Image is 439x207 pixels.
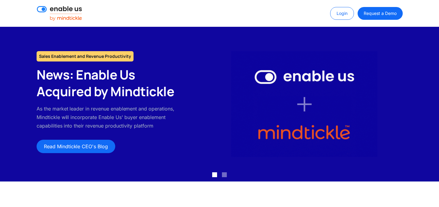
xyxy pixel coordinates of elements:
a: Request a Demo [358,7,402,20]
h1: Sales Enablement and Revenue Productivity [37,51,134,61]
img: Enable Us by Mindtickle [231,51,377,157]
a: Read Mindtickle CEO's Blog [37,140,115,153]
div: Show slide 1 of 2 [212,172,217,177]
h2: News: Enable Us Acquired by Mindtickle [37,66,182,100]
a: Login [330,7,354,20]
div: next slide [415,27,439,181]
div: Show slide 2 of 2 [222,172,227,177]
p: As the market leader in revenue enablement and operations, Mindtickle will incorporate Enable Us'... [37,104,182,130]
iframe: Qualified Messenger [433,201,439,207]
